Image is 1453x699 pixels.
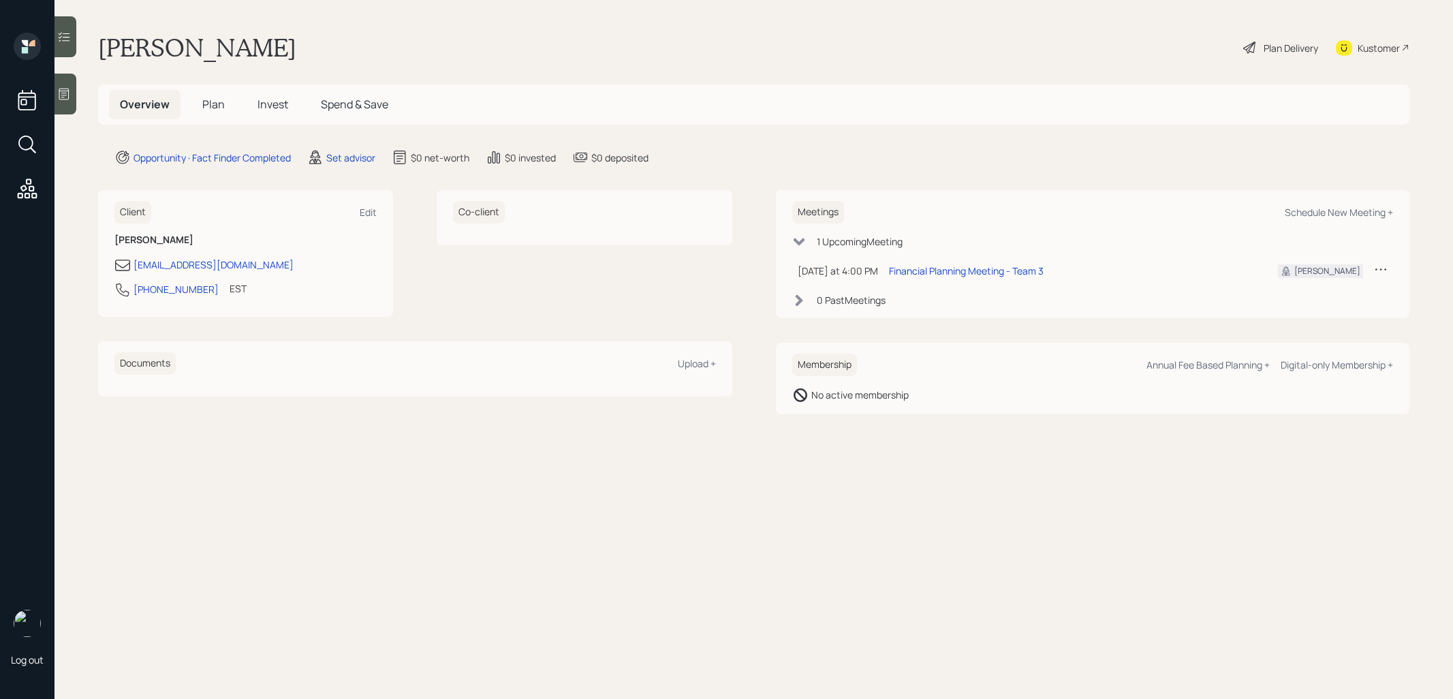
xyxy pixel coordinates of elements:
h6: Client [114,201,151,223]
div: Log out [11,653,44,666]
span: Invest [257,97,288,112]
div: [PHONE_NUMBER] [134,282,219,296]
h6: Documents [114,352,176,375]
div: $0 invested [505,151,556,165]
img: treva-nostdahl-headshot.png [14,610,41,637]
div: Financial Planning Meeting - Team 3 [889,264,1044,278]
div: EST [230,281,247,296]
div: Edit [360,206,377,219]
div: No active membership [811,388,909,402]
span: Spend & Save [321,97,388,112]
div: 0 Past Meeting s [817,293,886,307]
div: 1 Upcoming Meeting [817,234,903,249]
h1: [PERSON_NAME] [98,33,296,63]
div: Upload + [678,357,716,370]
div: Set advisor [326,151,375,165]
h6: Membership [792,354,857,376]
div: Schedule New Meeting + [1285,206,1393,219]
div: Plan Delivery [1264,41,1318,55]
div: $0 net-worth [411,151,469,165]
div: [PERSON_NAME] [1294,265,1360,277]
div: Digital-only Membership + [1281,358,1393,371]
span: Plan [202,97,225,112]
div: $0 deposited [591,151,649,165]
span: Overview [120,97,170,112]
div: Annual Fee Based Planning + [1146,358,1270,371]
h6: [PERSON_NAME] [114,234,377,246]
div: Opportunity · Fact Finder Completed [134,151,291,165]
div: Kustomer [1358,41,1400,55]
h6: Co-client [453,201,505,223]
div: [EMAIL_ADDRESS][DOMAIN_NAME] [134,258,294,272]
div: [DATE] at 4:00 PM [798,264,878,278]
h6: Meetings [792,201,844,223]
